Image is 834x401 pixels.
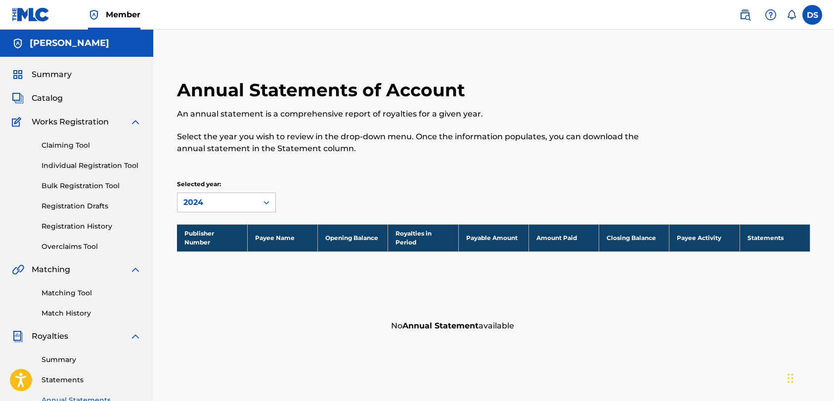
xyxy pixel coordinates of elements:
[788,363,793,393] div: Drag
[386,315,810,337] div: No available
[761,5,781,25] div: Help
[42,308,141,319] a: Match History
[735,5,755,25] a: Public Search
[802,5,822,25] div: User Menu
[88,9,100,21] img: Top Rightsholder
[42,241,141,252] a: Overclaims Tool
[177,224,247,251] th: Publisher Number
[130,116,141,128] img: expand
[32,330,68,342] span: Royalties
[42,181,141,191] a: Bulk Registration Tool
[739,9,751,21] img: search
[130,330,141,342] img: expand
[12,38,24,49] img: Accounts
[388,224,458,251] th: Royalties in Period
[12,69,72,80] a: SummarySummary
[528,224,599,251] th: Amount Paid
[42,288,141,298] a: Matching Tool
[787,10,796,20] div: Notifications
[177,108,664,120] p: An annual statement is a comprehensive report of royalties for a given year.
[785,354,834,401] iframe: Chat Widget
[12,116,25,128] img: Works Registration
[12,330,24,342] img: Royalties
[32,116,109,128] span: Works Registration
[12,92,24,104] img: Catalog
[42,221,141,232] a: Registration History
[42,160,141,171] a: Individual Registration Tool
[130,264,141,276] img: expand
[30,38,109,49] h5: David A. Smith
[32,69,72,80] span: Summary
[42,140,141,151] a: Claiming Tool
[177,180,276,189] p: Selected year:
[177,131,664,155] p: Select the year you wish to review in the drop-down menu. Once the information populates, you can...
[177,79,470,101] h2: Annual Statements of Account
[740,224,810,251] th: Statements
[318,224,388,251] th: Opening Balance
[12,264,24,276] img: Matching
[12,7,50,22] img: MLC Logo
[458,224,528,251] th: Payable Amount
[669,224,740,251] th: Payee Activity
[106,9,140,20] span: Member
[42,201,141,211] a: Registration Drafts
[32,92,63,104] span: Catalog
[32,264,70,276] span: Matching
[247,224,317,251] th: Payee Name
[183,197,252,208] div: 2024
[765,9,777,21] img: help
[42,375,141,385] a: Statements
[806,257,834,336] iframe: Resource Center
[12,69,24,80] img: Summary
[402,321,479,330] strong: Annual Statement
[42,355,141,365] a: Summary
[599,224,669,251] th: Closing Balance
[12,92,63,104] a: CatalogCatalog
